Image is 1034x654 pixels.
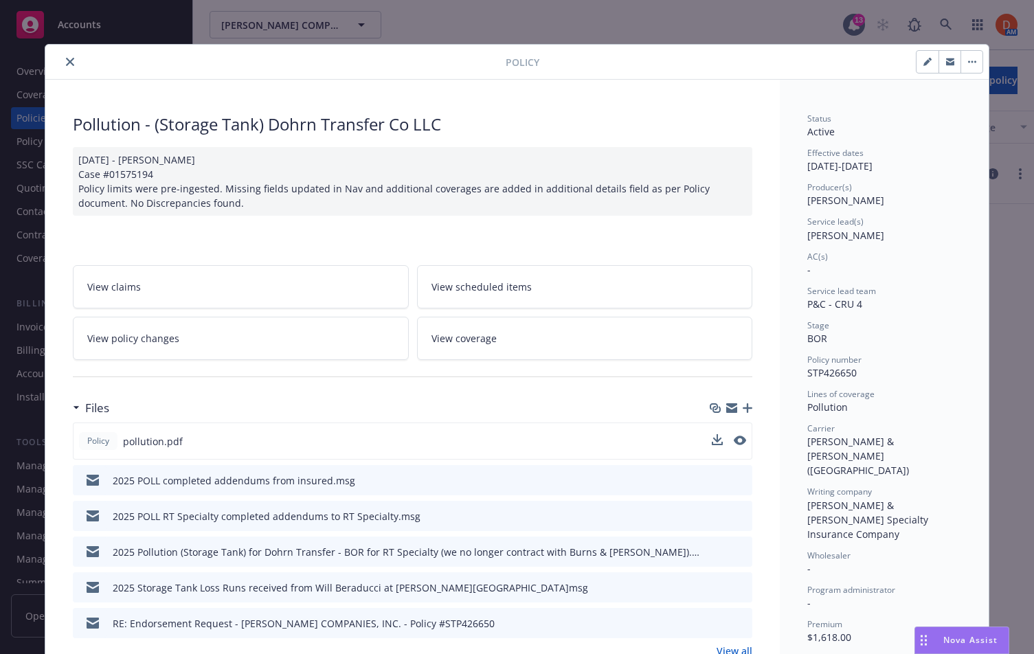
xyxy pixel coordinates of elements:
[807,285,876,297] span: Service lead team
[807,229,884,242] span: [PERSON_NAME]
[807,499,931,541] span: [PERSON_NAME] & [PERSON_NAME] Specialty Insurance Company
[123,434,183,449] span: pollution.pdf
[113,473,355,488] div: 2025 POLL completed addendums from insured.msg
[807,181,852,193] span: Producer(s)
[431,280,532,294] span: View scheduled items
[113,616,495,631] div: RE: Endorsement Request - [PERSON_NAME] COMPANIES, INC. - Policy #STP426650
[914,627,1009,654] button: Nova Assist
[87,331,179,346] span: View policy changes
[807,147,961,173] div: [DATE] - [DATE]
[807,618,842,630] span: Premium
[73,399,109,417] div: Files
[807,319,829,331] span: Stage
[807,631,851,644] span: $1,618.00
[734,545,747,559] button: preview file
[807,486,872,497] span: Writing company
[807,354,862,365] span: Policy number
[87,280,141,294] span: View claims
[807,422,835,434] span: Carrier
[417,317,753,360] a: View coverage
[431,331,497,346] span: View coverage
[73,265,409,308] a: View claims
[807,562,811,575] span: -
[113,509,420,523] div: 2025 POLL RT Specialty completed addendums to RT Specialty.msg
[712,616,723,631] button: download file
[712,434,723,449] button: download file
[734,473,747,488] button: preview file
[113,545,707,559] div: 2025 Pollution (Storage Tank) for Dohrn Transfer - BOR for RT Specialty (we no longer contract wi...
[915,627,932,653] div: Drag to move
[807,251,828,262] span: AC(s)
[943,634,998,646] span: Nova Assist
[807,194,884,207] span: [PERSON_NAME]
[807,550,851,561] span: Wholesaler
[62,54,78,70] button: close
[807,388,875,400] span: Lines of coverage
[417,265,753,308] a: View scheduled items
[712,509,723,523] button: download file
[807,263,811,276] span: -
[807,332,827,345] span: BOR
[807,216,864,227] span: Service lead(s)
[807,297,862,311] span: P&C - CRU 4
[807,584,895,596] span: Program administrator
[113,580,588,595] div: 2025 Storage Tank Loss Runs received from Will Beraducci at [PERSON_NAME][GEOGRAPHIC_DATA]msg
[807,113,831,124] span: Status
[807,401,848,414] span: Pollution
[73,113,752,136] div: Pollution - (Storage Tank) Dohrn Transfer Co LLC
[506,55,539,69] span: Policy
[712,473,723,488] button: download file
[807,366,857,379] span: STP426650
[85,399,109,417] h3: Files
[807,435,909,477] span: [PERSON_NAME] & [PERSON_NAME] ([GEOGRAPHIC_DATA])
[734,509,747,523] button: preview file
[807,125,835,138] span: Active
[734,436,746,445] button: preview file
[73,147,752,216] div: [DATE] - [PERSON_NAME] Case #01575194 Policy limits were pre-ingested. Missing fields updated in ...
[712,545,723,559] button: download file
[712,580,723,595] button: download file
[807,596,811,609] span: -
[734,434,746,449] button: preview file
[85,435,112,447] span: Policy
[712,434,723,445] button: download file
[734,616,747,631] button: preview file
[73,317,409,360] a: View policy changes
[807,147,864,159] span: Effective dates
[734,580,747,595] button: preview file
